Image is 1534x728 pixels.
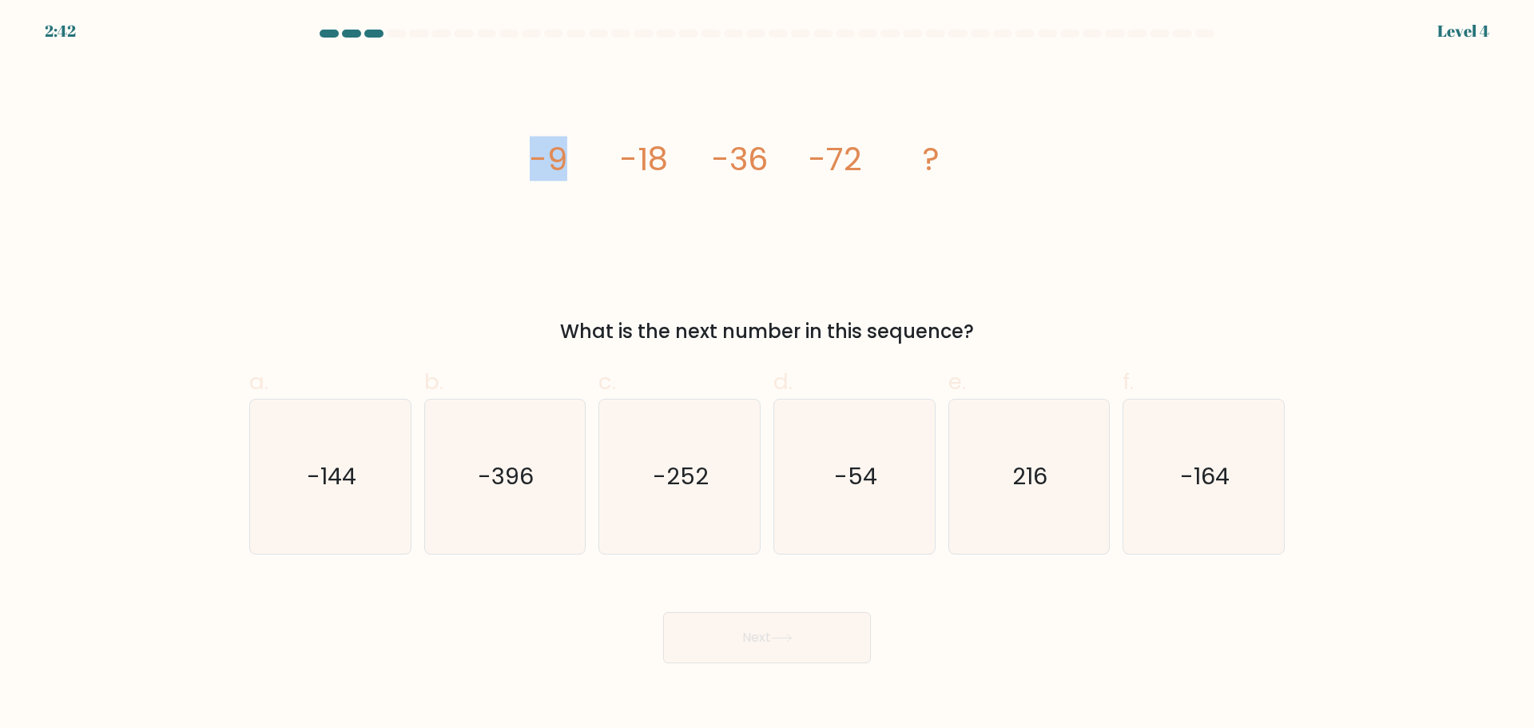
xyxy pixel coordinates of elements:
[530,137,567,181] tspan: -9
[1437,19,1489,43] div: Level 4
[45,19,76,43] div: 2:42
[834,460,877,492] text: -54
[654,460,709,492] text: -252
[663,612,871,663] button: Next
[1123,366,1134,397] span: f.
[809,137,863,181] tspan: -72
[249,366,268,397] span: a.
[424,366,443,397] span: b.
[1181,460,1230,492] text: -164
[598,366,616,397] span: c.
[307,460,356,492] text: -144
[712,137,768,181] tspan: -36
[620,137,668,181] tspan: -18
[948,366,966,397] span: e.
[773,366,793,397] span: d.
[1013,460,1048,492] text: 216
[479,460,535,492] text: -396
[924,137,940,181] tspan: ?
[259,317,1275,346] div: What is the next number in this sequence?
